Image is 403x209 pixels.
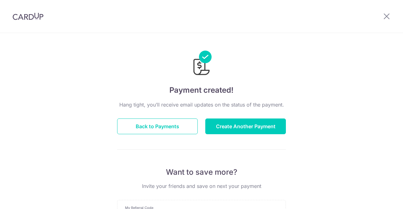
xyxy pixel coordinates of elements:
p: Hang tight, you’ll receive email updates on the status of the payment. [117,101,286,108]
button: Create Another Payment [205,118,286,134]
h4: Payment created! [117,85,286,96]
p: Invite your friends and save on next your payment [117,182,286,190]
img: CardUp [13,13,43,20]
button: Back to Payments [117,118,198,134]
p: Want to save more? [117,167,286,177]
img: Payments [191,51,212,77]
